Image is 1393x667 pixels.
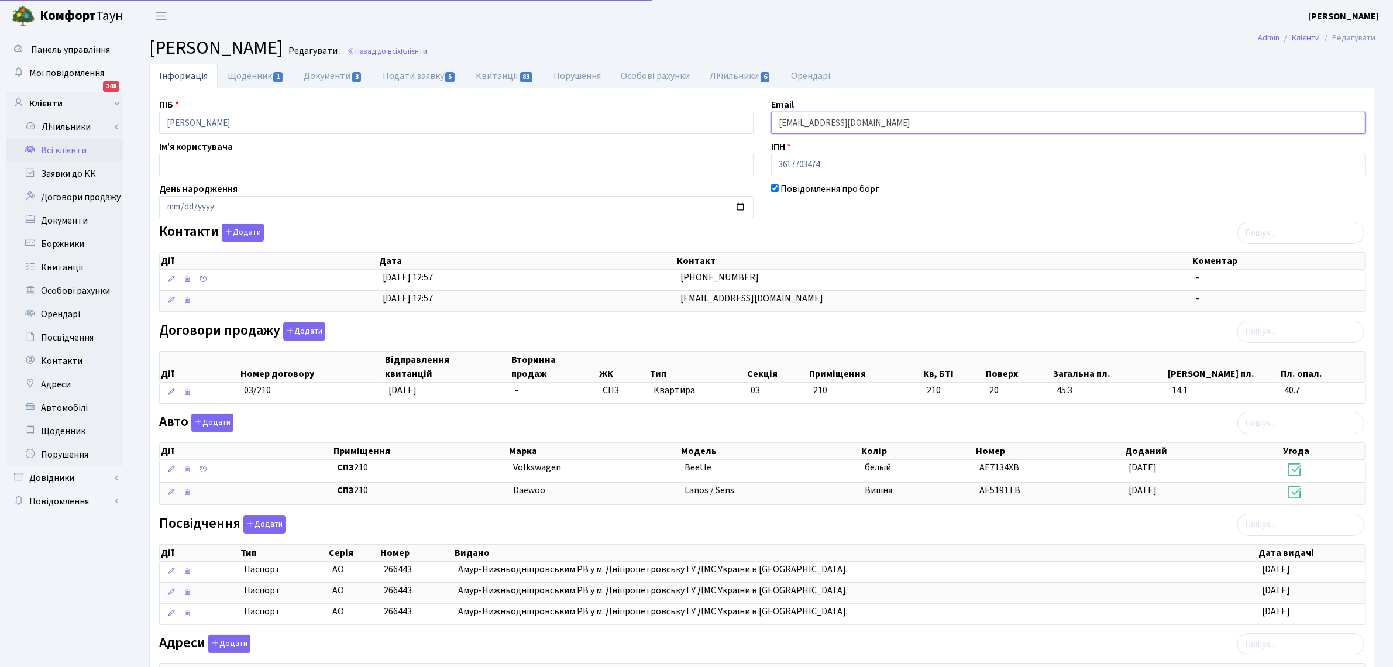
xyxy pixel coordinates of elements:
th: Поверх [985,352,1052,382]
th: Номер [379,545,453,561]
span: [PERSON_NAME] [149,35,283,61]
img: logo.png [12,5,35,28]
span: [DATE] [388,384,417,397]
label: ПІБ [159,98,179,112]
a: [PERSON_NAME] [1308,9,1379,23]
span: [DATE] [1262,563,1290,576]
b: Комфорт [40,6,96,25]
span: Амур-Нижньодніпровським РВ у м. Дніпропетровську ГУ ДМС України в [GEOGRAPHIC_DATA]. [458,563,848,576]
span: Volkswagen [513,461,561,474]
th: Угода [1282,443,1364,459]
a: Заявки до КК [6,162,123,185]
span: АО [332,605,344,618]
a: Додати [280,320,325,341]
th: Приміщення [809,352,923,382]
th: Колір [860,443,975,459]
th: Коментар [1191,253,1364,269]
span: 40.7 [1284,384,1360,397]
th: Видано [453,545,1257,561]
a: Подати заявку [373,64,466,88]
label: Авто [159,414,233,432]
label: День народження [159,182,238,196]
a: Панель управління [6,38,123,61]
th: Вторинна продаж [510,352,599,382]
span: 45.3 [1057,384,1162,397]
span: Амур-Нижньодніпровським РВ у м. Дніпропетровську ГУ ДМС України в [GEOGRAPHIC_DATA]. [458,605,848,618]
a: Лічильники [700,64,781,88]
a: Додати [188,412,233,432]
a: Додати [205,633,250,654]
input: Пошук... [1237,514,1364,536]
a: Квитанції [6,256,123,279]
a: Орендарі [781,64,840,88]
span: белый [865,461,891,474]
th: Номер [975,443,1124,459]
th: Дії [160,253,378,269]
th: Загальна пл. [1052,352,1167,382]
label: Повідомлення про борг [780,182,879,196]
input: Пошук... [1237,222,1364,244]
span: [EMAIL_ADDRESS][DOMAIN_NAME] [680,292,823,305]
span: СП3 [603,384,644,397]
a: Додати [240,513,286,534]
a: Мої повідомлення148 [6,61,123,85]
span: 266443 [384,605,412,618]
span: 6 [761,72,770,82]
th: ЖК [598,352,649,382]
button: Договори продажу [283,322,325,341]
span: 1 [273,72,283,82]
nav: breadcrumb [1240,26,1393,50]
a: Повідомлення [6,490,123,513]
span: Таун [40,6,123,26]
a: Щоденник [218,64,294,88]
a: Квитанції [466,64,544,88]
span: [DATE] 12:57 [383,292,433,305]
a: Особові рахунки [6,279,123,302]
a: Додати [219,222,264,242]
span: 5 [445,72,455,82]
th: Серія [328,545,379,561]
th: Відправлення квитанцій [384,352,510,382]
button: Адреси [208,635,250,653]
th: Кв, БТІ [922,352,985,382]
span: [DATE] [1129,484,1157,497]
span: АО [332,563,344,576]
a: Admin [1258,32,1280,44]
a: Автомобілі [6,396,123,420]
a: Порушення [6,443,123,466]
span: - [1196,271,1199,284]
th: Пл. опал. [1280,352,1365,382]
span: АО [332,584,344,597]
span: Квартира [653,384,741,397]
th: Модель [680,443,860,459]
span: Daewoo [513,484,545,497]
label: Адреси [159,635,250,653]
a: Боржники [6,232,123,256]
th: Марка [508,443,680,459]
a: Орендарі [6,302,123,326]
span: 266443 [384,563,412,576]
b: СП3 [337,484,354,497]
input: Пошук... [1237,412,1364,434]
th: Тип [239,545,327,561]
label: Договори продажу [159,322,325,341]
a: Документи [294,64,372,88]
th: Дії [160,352,239,382]
span: 83 [520,72,533,82]
span: Клієнти [401,46,427,57]
span: Паспорт [244,563,322,576]
span: 266443 [384,584,412,597]
span: 3 [352,72,362,82]
span: Паспорт [244,605,322,618]
a: Щоденник [6,420,123,443]
a: Клієнти [1292,32,1320,44]
a: Посвідчення [6,326,123,349]
a: Клієнти [6,92,123,115]
th: Дії [160,443,332,459]
span: [DATE] [1129,461,1157,474]
span: 210 [927,384,980,397]
a: Особові рахунки [611,64,700,88]
a: Всі клієнти [6,139,123,162]
button: Контакти [222,224,264,242]
button: Переключити навігацію [146,6,176,26]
